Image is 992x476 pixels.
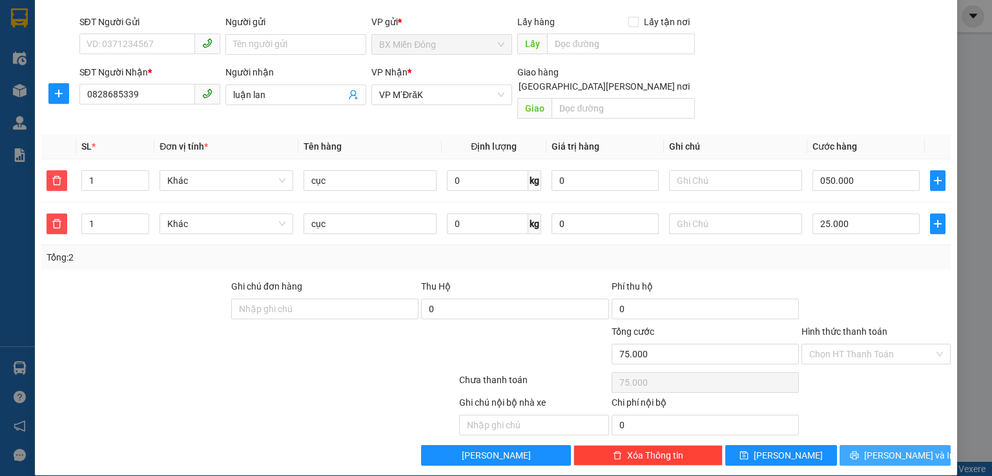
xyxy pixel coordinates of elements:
[754,448,823,462] span: [PERSON_NAME]
[552,98,695,119] input: Dọc đường
[11,12,31,26] span: Gửi:
[864,448,955,462] span: [PERSON_NAME] và In
[304,141,342,152] span: Tên hàng
[528,170,541,191] span: kg
[123,11,227,26] div: VP M’ĐrăK
[801,326,887,337] label: Hình thức thanh toán
[547,34,695,54] input: Dọc đường
[612,326,654,337] span: Tổng cước
[930,213,945,234] button: plus
[304,213,437,234] input: VD: Bàn, Ghế
[167,171,285,190] span: Khác
[142,60,227,83] span: sông hinh
[627,448,683,462] span: Xóa Thông tin
[160,141,208,152] span: Đơn vị tính
[931,219,945,229] span: plus
[348,90,358,100] span: user-add
[612,279,799,299] div: Phí thu hộ
[812,141,857,152] span: Cước hàng
[47,219,67,229] span: delete
[840,445,951,466] button: printer[PERSON_NAME] và In
[459,415,608,435] input: Nhập ghi chú
[552,141,599,152] span: Giá trị hàng
[517,67,559,77] span: Giao hàng
[47,175,67,186] span: delete
[123,67,142,81] span: DĐ:
[639,15,695,29] span: Lấy tận nơi
[552,170,659,191] input: 0
[739,451,749,461] span: save
[231,299,418,319] input: Ghi chú đơn hàng
[11,11,114,42] div: BX Miền Đông
[123,26,227,42] div: Sen
[231,281,302,292] label: Ghi chú đơn hàng
[225,65,366,79] div: Người nhận
[10,90,116,106] div: 30.000
[371,15,512,29] div: VP gửi
[46,170,67,191] button: delete
[123,42,227,60] div: 0364548629
[930,170,945,191] button: plus
[202,38,212,48] span: phone
[46,213,67,234] button: delete
[379,35,504,54] span: BX Miền Đông
[458,373,610,395] div: Chưa thanh toán
[167,214,285,233] span: Khác
[462,448,531,462] span: [PERSON_NAME]
[931,175,945,186] span: plus
[669,170,802,191] input: Ghi Chú
[664,134,807,159] th: Ghi chú
[48,83,69,104] button: plus
[517,98,552,119] span: Giao
[202,88,212,99] span: phone
[421,281,451,292] span: Thu Hộ
[612,395,799,415] div: Chi phí nội bộ
[613,451,622,461] span: delete
[459,395,608,415] div: Ghi chú nội bộ nhà xe
[517,17,555,27] span: Lấy hàng
[471,141,517,152] span: Định lượng
[552,213,659,234] input: 0
[123,12,154,26] span: Nhận:
[379,85,504,104] span: VP M’ĐrăK
[517,34,547,54] span: Lấy
[669,213,802,234] input: Ghi Chú
[573,445,723,466] button: deleteXóa Thông tin
[225,15,366,29] div: Người gửi
[371,67,408,77] span: VP Nhận
[81,141,92,152] span: SL
[850,451,859,461] span: printer
[10,92,30,105] span: CR :
[49,88,68,99] span: plus
[79,65,220,79] div: SĐT Người Nhận
[725,445,837,466] button: save[PERSON_NAME]
[513,79,695,94] span: [GEOGRAPHIC_DATA][PERSON_NAME] nơi
[421,445,570,466] button: [PERSON_NAME]
[304,170,437,191] input: VD: Bàn, Ghế
[528,213,541,234] span: kg
[46,250,384,264] div: Tổng: 2
[79,15,220,29] div: SĐT Người Gửi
